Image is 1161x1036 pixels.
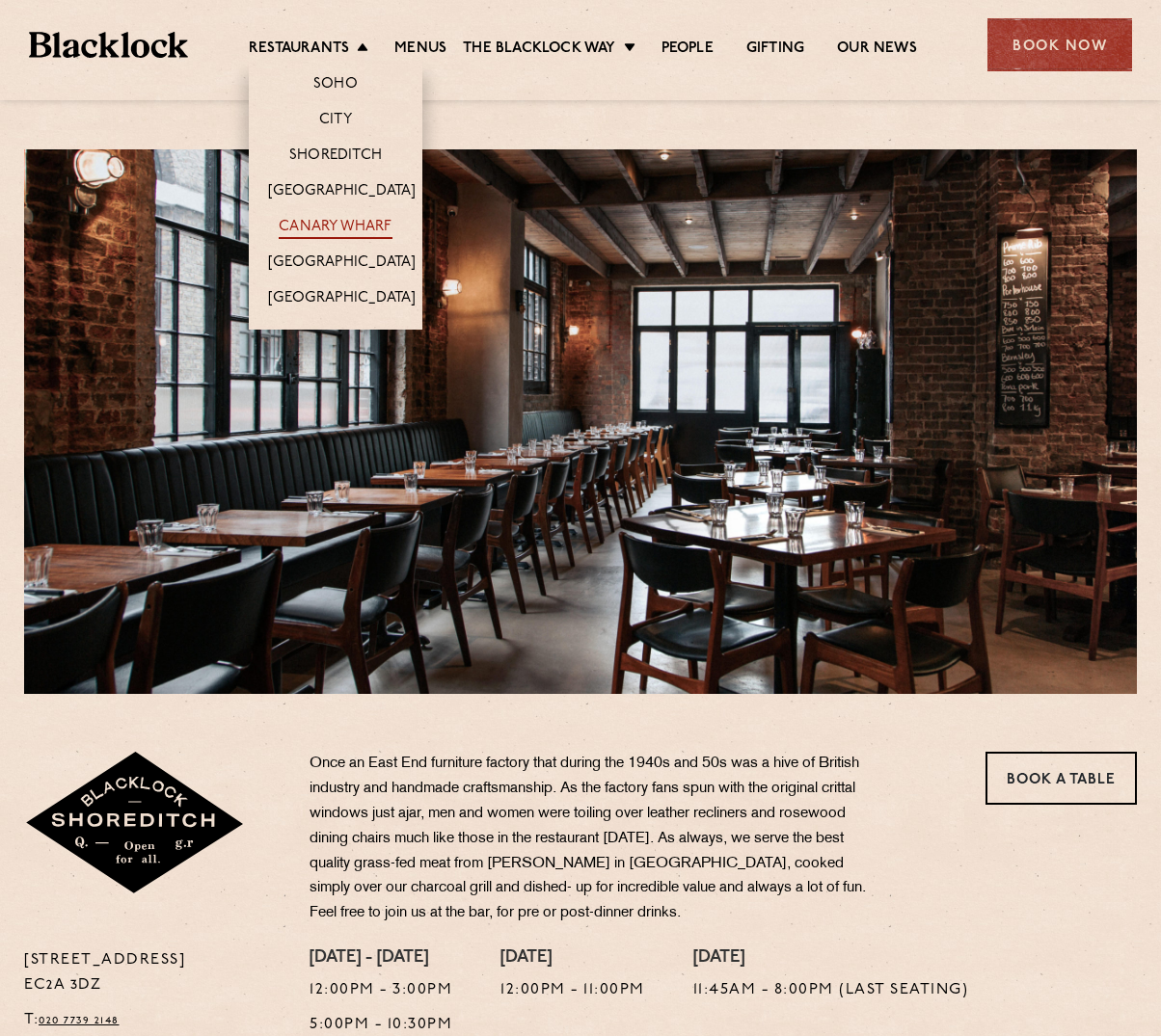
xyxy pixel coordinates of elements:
[693,978,969,1003] p: 11:45am - 8:00pm (Last seating)
[39,1015,120,1026] a: 020 7739 2148
[289,146,382,168] a: Shoreditch
[249,40,349,61] a: Restaurants
[310,948,452,970] h4: [DATE] - [DATE]
[24,948,281,998] p: [STREET_ADDRESS] EC2A 3DZ
[24,752,247,896] img: Shoreditch-stamp-v2-default.svg
[279,218,391,239] a: Canary Wharf
[313,75,358,96] a: Soho
[24,1008,281,1033] p: T:
[463,40,615,61] a: The Blacklock Way
[661,40,714,61] a: People
[985,752,1137,805] a: Book a Table
[268,289,416,310] a: [GEOGRAPHIC_DATA]
[693,948,969,970] h4: [DATE]
[319,111,352,132] a: City
[394,40,446,61] a: Menus
[29,32,188,59] img: BL_Textured_Logo-footer-cropped.svg
[500,948,645,970] h4: [DATE]
[837,40,917,61] a: Our News
[500,978,645,1003] p: 12:00pm - 11:00pm
[268,182,416,203] a: [GEOGRAPHIC_DATA]
[987,18,1132,71] div: Book Now
[746,40,804,61] a: Gifting
[268,253,416,275] a: [GEOGRAPHIC_DATA]
[310,752,878,926] p: Once an East End furniture factory that during the 1940s and 50s was a hive of British industry a...
[310,978,452,1003] p: 12:00pm - 3:00pm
